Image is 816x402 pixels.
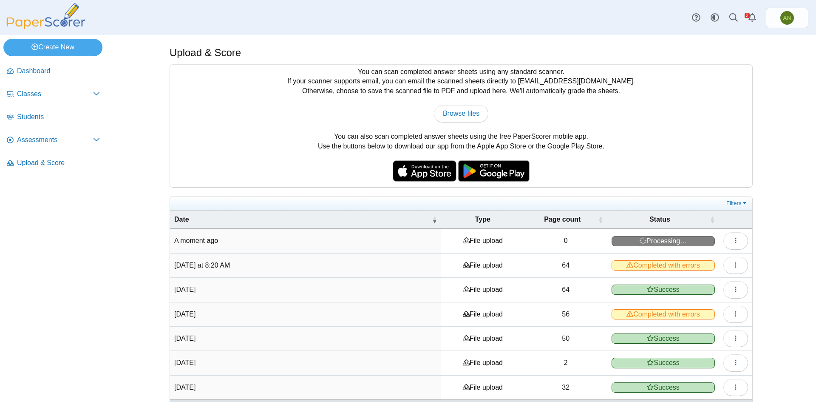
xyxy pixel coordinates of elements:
a: Browse files [434,105,488,122]
time: Aug 19, 2025 at 1:52 PM [174,384,195,391]
a: Upload & Score [3,153,103,174]
span: Classes [17,89,93,99]
time: Oct 1, 2025 at 8:20 AM [174,262,230,269]
a: Assessments [3,130,103,151]
time: Sep 7, 2025 at 11:39 AM [174,335,195,342]
td: 64 [524,278,607,302]
img: apple-store-badge.svg [393,160,456,182]
a: PaperScorer [3,23,88,31]
a: Classes [3,84,103,105]
td: File upload [441,327,524,351]
img: google-play-badge.png [458,160,530,182]
a: Abby Nance [766,8,808,28]
a: Students [3,107,103,128]
td: 2 [524,351,607,375]
span: Students [17,112,100,122]
span: Status : Activate to sort [710,215,715,224]
td: File upload [441,376,524,400]
span: Assessments [17,135,93,145]
a: Alerts [743,9,762,27]
span: Success [612,382,715,393]
span: Processing… [612,236,715,246]
span: Success [612,285,715,295]
span: Dashboard [17,66,100,76]
time: Sep 11, 2025 at 1:07 PM [174,311,195,318]
span: Success [612,334,715,344]
a: Dashboard [3,61,103,82]
a: Create New [3,39,102,56]
td: 64 [524,254,607,278]
span: Upload & Score [17,158,100,168]
td: File upload [441,278,524,302]
span: Abby Nance [780,11,794,25]
td: File upload [441,351,524,375]
td: 50 [524,327,607,351]
td: 0 [524,229,607,253]
span: Success [612,358,715,368]
time: Sep 16, 2025 at 5:40 PM [174,286,195,293]
td: 56 [524,302,607,327]
span: Completed with errors [612,309,715,319]
td: File upload [441,302,524,327]
time: Aug 20, 2025 at 6:17 PM [174,359,195,366]
span: Completed with errors [612,260,715,271]
span: Date [174,215,430,224]
td: 32 [524,376,607,400]
span: Type [445,215,520,224]
h1: Upload & Score [170,46,241,60]
div: You can scan completed answer sheets using any standard scanner. If your scanner supports email, ... [170,65,752,187]
span: Page count [528,215,596,224]
a: Filters [724,199,750,208]
td: File upload [441,254,524,278]
td: File upload [441,229,524,253]
span: Status [612,215,708,224]
span: Browse files [443,110,479,117]
time: Oct 5, 2025 at 11:22 AM [174,237,218,244]
span: Date : Activate to remove sorting [432,215,437,224]
img: PaperScorer [3,3,88,29]
span: Abby Nance [783,15,791,21]
span: Page count : Activate to sort [598,215,603,224]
